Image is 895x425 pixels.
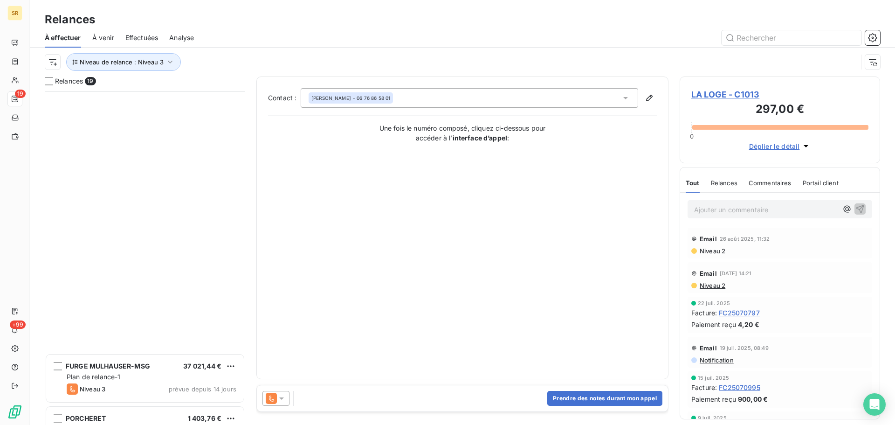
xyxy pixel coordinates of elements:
span: FC25070797 [719,308,760,318]
span: Notification [699,356,734,364]
span: [DATE] 14:21 [720,271,752,276]
span: 19 [85,77,96,85]
strong: interface d’appel [453,134,508,142]
span: Commentaires [749,179,792,187]
span: Facture : [691,308,717,318]
button: Déplier le détail [746,141,814,152]
span: Niveau de relance : Niveau 3 [80,58,164,66]
span: FURGE MULHAUSER-MSG [66,362,150,370]
label: Contact : [268,93,301,103]
span: Portail client [803,179,839,187]
span: [PERSON_NAME] [311,95,351,101]
span: Paiement reçu [691,394,736,404]
span: 4,20 € [738,320,759,329]
span: Niveau 2 [699,247,725,255]
span: Facture : [691,383,717,392]
div: SR [7,6,22,21]
span: Tout [686,179,700,187]
span: Relances [711,179,737,187]
span: Plan de relance-1 [67,373,121,381]
div: grid [45,91,245,425]
span: À venir [92,33,114,42]
span: 900,00 € [738,394,768,404]
span: 22 juil. 2025 [698,300,730,306]
span: 15 juil. 2025 [698,375,729,381]
span: Email [700,235,717,243]
img: Logo LeanPay [7,404,22,419]
span: Niveau 2 [699,282,725,289]
span: Déplier le détail [749,141,800,151]
span: prévue depuis 14 jours [169,385,236,393]
span: 37 021,44 € [183,362,221,370]
span: Relances [55,77,83,86]
span: Paiement reçu [691,320,736,329]
span: FC25070995 [719,383,760,392]
span: 0 [690,132,694,140]
h3: 297,00 € [691,101,868,119]
span: 1 403,76 € [188,414,222,422]
span: Email [700,344,717,352]
span: PORCHERET [66,414,106,422]
button: Prendre des notes durant mon appel [547,391,662,406]
span: Niveau 3 [80,385,105,393]
input: Rechercher [722,30,861,45]
div: - 06 76 86 58 01 [311,95,390,101]
span: 19 juil. 2025, 08:49 [720,345,769,351]
button: Niveau de relance : Niveau 3 [66,53,181,71]
div: Open Intercom Messenger [863,393,886,416]
span: 26 août 2025, 11:32 [720,236,770,242]
span: Effectuées [125,33,158,42]
p: Une fois le numéro composé, cliquez ci-dessous pour accéder à l’ : [369,123,556,143]
span: 9 juil. 2025 [698,415,727,421]
span: 19 [15,90,26,98]
span: LA LOGE - C1013 [691,88,868,101]
span: Analyse [169,33,194,42]
span: À effectuer [45,33,81,42]
h3: Relances [45,11,95,28]
span: +99 [10,320,26,329]
span: Email [700,270,717,277]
